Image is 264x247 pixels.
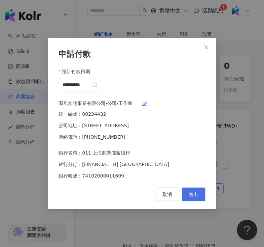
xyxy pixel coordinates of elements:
input: 預計付款日期 [63,81,91,88]
div: 公司地址：[STREET_ADDRESS] [59,122,205,129]
button: 送出 [182,188,205,201]
div: 聯絡電話：[PHONE_NUMBER] [59,133,205,141]
div: 申請付款 [59,49,205,60]
span: 送出 [189,192,198,197]
span: 取消 [163,192,172,197]
button: Close [200,40,213,54]
div: 銀行帳號：74102000011609 [59,172,205,180]
div: 銀行分行：[FINANCIAL_ID] [GEOGRAPHIC_DATA] [59,161,205,168]
span: close [204,45,209,50]
div: 統一編號：00234432 [59,110,205,118]
button: 取消 [156,188,179,201]
label: 預計付款日期 [59,68,95,75]
div: 渥旭文化事業有限公司-公司/工作室 [59,100,133,110]
div: 銀行名稱：011 上海商業儲蓄銀行 [59,149,205,157]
